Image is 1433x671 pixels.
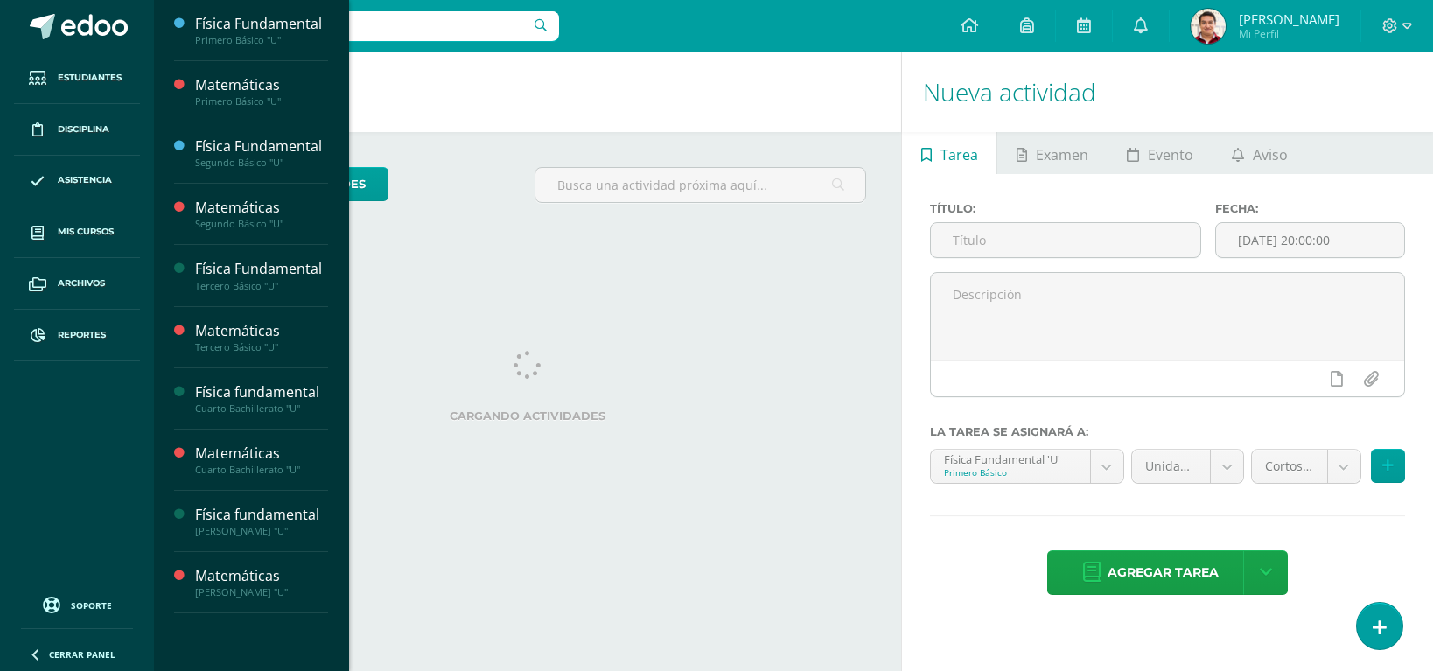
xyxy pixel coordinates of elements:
div: Matemáticas [195,198,328,218]
div: [PERSON_NAME] "U" [195,586,328,598]
a: Asistencia [14,156,140,207]
a: MatemáticasTercero Básico "U" [195,321,328,353]
a: Estudiantes [14,52,140,104]
a: Cortos (20.0%) [1252,450,1360,483]
h1: Nueva actividad [923,52,1412,132]
label: Fecha: [1215,202,1405,215]
div: Física fundamental [195,505,328,525]
a: Examen [997,132,1107,174]
div: Física Fundamental [195,259,328,279]
span: Agregar tarea [1108,551,1219,594]
h1: Actividades [175,52,880,132]
a: Tarea [902,132,996,174]
span: Soporte [71,599,112,612]
div: Matemáticas [195,321,328,341]
a: Física FundamentalSegundo Básico "U" [195,136,328,169]
a: Reportes [14,310,140,361]
div: Primero Básico [944,466,1077,479]
div: Segundo Básico "U" [195,218,328,230]
div: Física fundamental [195,382,328,402]
span: Mi Perfil [1239,26,1339,41]
img: e7cd323b44cf5a74fd6dd1684ce041c5.png [1191,9,1226,44]
div: [PERSON_NAME] "U" [195,525,328,537]
a: MatemáticasCuarto Bachillerato "U" [195,444,328,476]
a: MatemáticasPrimero Básico "U" [195,75,328,108]
span: Aviso [1253,134,1288,176]
a: Mis cursos [14,206,140,258]
div: Tercero Básico "U" [195,341,328,353]
a: Física fundamental[PERSON_NAME] "U" [195,505,328,537]
input: Título [931,223,1200,257]
span: Evento [1148,134,1193,176]
a: Aviso [1213,132,1307,174]
a: Archivos [14,258,140,310]
label: Cargando actividades [189,409,866,423]
div: Cuarto Bachillerato "U" [195,464,328,476]
a: Matemáticas[PERSON_NAME] "U" [195,566,328,598]
a: Disciplina [14,104,140,156]
a: Física FundamentalPrimero Básico "U" [195,14,328,46]
div: Física Fundamental [195,136,328,157]
a: MatemáticasSegundo Básico "U" [195,198,328,230]
span: Tarea [940,134,978,176]
span: Cortos (20.0%) [1265,450,1314,483]
div: Cuarto Bachillerato "U" [195,402,328,415]
div: Matemáticas [195,75,328,95]
span: Archivos [58,276,105,290]
a: Física Fundamental 'U'Primero Básico [931,450,1123,483]
div: Física Fundamental 'U' [944,450,1077,466]
a: Soporte [21,592,133,616]
a: Física FundamentalTercero Básico "U" [195,259,328,291]
div: Matemáticas [195,444,328,464]
a: Evento [1108,132,1213,174]
label: La tarea se asignará a: [930,425,1405,438]
div: Matemáticas [195,566,328,586]
span: Asistencia [58,173,112,187]
div: Física Fundamental [195,14,328,34]
div: Segundo Básico "U" [195,157,328,169]
div: Primero Básico "U" [195,95,328,108]
input: Busca un usuario... [165,11,559,41]
span: [PERSON_NAME] [1239,10,1339,28]
span: Reportes [58,328,106,342]
span: Unidad 4 [1145,450,1198,483]
span: Estudiantes [58,71,122,85]
a: Física fundamentalCuarto Bachillerato "U" [195,382,328,415]
div: Tercero Básico "U" [195,280,328,292]
span: Mis cursos [58,225,114,239]
label: Título: [930,202,1201,215]
input: Fecha de entrega [1216,223,1404,257]
span: Cerrar panel [49,648,115,661]
span: Disciplina [58,122,109,136]
input: Busca una actividad próxima aquí... [535,168,865,202]
span: Examen [1036,134,1088,176]
a: Unidad 4 [1132,450,1244,483]
div: Primero Básico "U" [195,34,328,46]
